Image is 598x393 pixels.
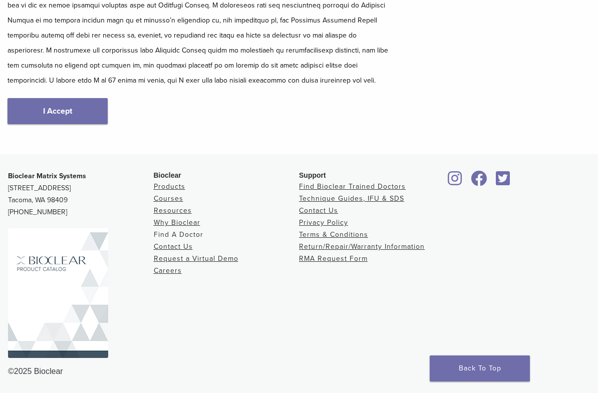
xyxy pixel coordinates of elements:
a: Return/Repair/Warranty Information [299,242,425,251]
a: Terms & Conditions [299,230,368,239]
a: Bioclear [445,177,466,187]
a: RMA Request Form [299,254,368,263]
a: Careers [154,266,182,275]
a: I Accept [8,98,108,124]
a: Resources [154,206,192,215]
a: Privacy Policy [299,218,348,227]
a: Contact Us [154,242,193,251]
a: Contact Us [299,206,338,215]
a: Request a Virtual Demo [154,254,238,263]
strong: Bioclear Matrix Systems [8,172,86,180]
span: Bioclear [154,171,181,179]
a: Find Bioclear Trained Doctors [299,182,406,191]
a: Courses [154,194,183,203]
a: Why Bioclear [154,218,200,227]
img: Bioclear [8,228,108,358]
a: Bioclear [468,177,491,187]
a: Technique Guides, IFU & SDS [299,194,404,203]
p: [STREET_ADDRESS] Tacoma, WA 98409 [PHONE_NUMBER] [8,170,154,218]
a: Back To Top [430,355,530,381]
span: Support [299,171,326,179]
a: Find A Doctor [154,230,203,239]
a: Products [154,182,185,191]
a: Bioclear [493,177,514,187]
div: ©2025 Bioclear [8,365,590,377]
